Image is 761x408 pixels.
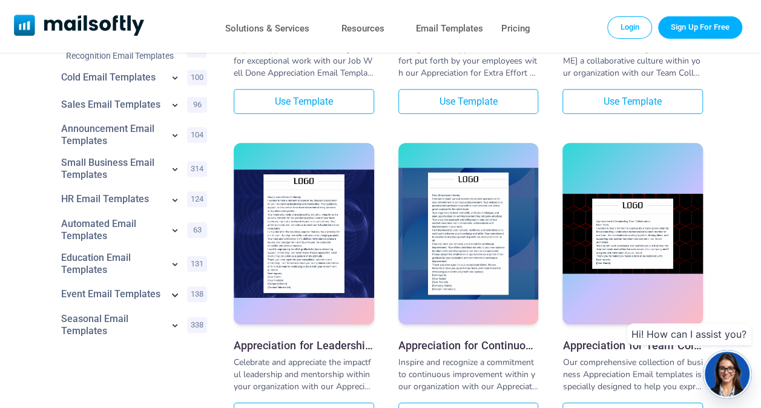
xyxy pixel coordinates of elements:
[61,313,163,337] a: Category
[562,194,703,274] img: Appreciation for Team Collaboration Email
[501,20,530,38] a: Pricing
[562,143,703,327] a: Appreciation for Team Collaboration Email
[234,339,374,352] a: Appreciation for Leadership and Mentorship
[562,357,703,393] div: Our comprehensive collection of business Appreciation Email templates is specially designed to he...
[169,129,181,143] a: Show subcategories for Announcement Email Templates
[169,163,181,177] a: Show subcategories for Small Business Email Templates
[607,16,652,38] a: Login
[14,15,144,36] img: Mailsoftly Logo
[61,288,163,300] a: Category
[61,71,163,84] a: Category
[398,143,539,327] a: Appreciation for Continuous Improvement Email
[627,323,751,345] div: Hi! How can I assist you?
[562,339,703,352] a: Appreciation for Team Collaboration Email
[61,218,163,242] a: Category
[562,43,703,79] div: Boost teamwork and [PERSON_NAME] a collaborative culture within your organization with our Team C...
[61,252,163,276] a: Category
[169,194,181,208] a: Show subcategories for HR Email Templates
[169,319,181,334] a: Show subcategories for Seasonal+Email+Templates
[168,287,182,304] a: Show subcategories for Event Email Templates
[234,43,374,79] div: Express appreciation and recognition for exceptional work with our Job Well Done Appreciation Ema...
[341,20,384,38] a: Resources
[169,224,181,239] a: Show subcategories for Automated Email Templates
[14,15,144,38] a: Mailsoftly
[703,352,751,396] img: agent
[234,89,374,114] a: Use Template
[169,99,181,113] a: Show subcategories for Sales Email Templates
[61,99,163,111] a: Category
[658,16,742,38] a: Trial
[61,193,163,205] a: Category
[398,43,539,79] div: Recognize and appreciate the extra effort put forth by your employees with our Appreciation for E...
[234,169,374,298] img: Appreciation for Leadership and Mentorship
[61,123,163,147] a: Category
[225,20,309,38] a: Solutions & Services
[169,258,181,272] a: Show subcategories for Education Email Templates
[398,168,539,300] img: Appreciation for Continuous Improvement Email
[398,357,539,393] div: Inspire and recognize a commitment to continuous improvement within your organization with our Ap...
[234,143,374,327] a: Appreciation for Leadership and Mentorship
[234,357,374,393] div: Celebrate and appreciate the impactful leadership and mentorship within your organization with ou...
[169,71,181,86] a: Show subcategories for Cold Email Templates
[562,89,703,114] a: Use Template
[416,20,483,38] a: Email Templates
[398,339,539,352] a: Appreciation for Continuous Improvement Email
[61,157,163,181] a: Category
[398,89,539,114] a: Use Template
